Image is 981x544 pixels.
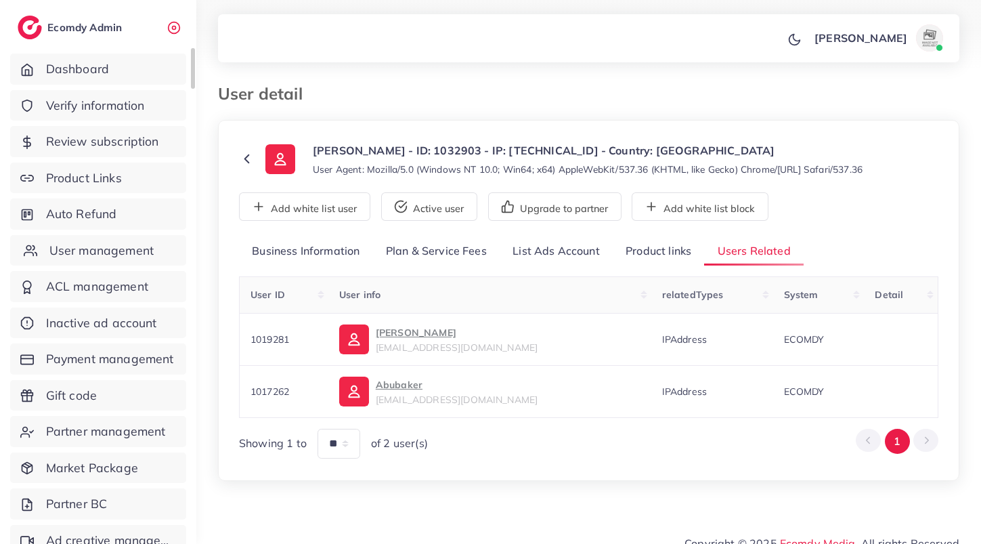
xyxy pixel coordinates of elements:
[807,24,949,51] a: [PERSON_NAME]avatar
[265,144,295,174] img: ic-user-info.36bf1079.svg
[784,289,819,301] span: System
[613,237,704,266] a: Product links
[46,387,97,404] span: Gift code
[339,377,640,406] a: Abubaker[EMAIL_ADDRESS][DOMAIN_NAME]
[46,350,174,368] span: Payment management
[662,289,724,301] span: relatedTypes
[313,142,863,159] p: [PERSON_NAME] - ID: 1032903 - IP: [TECHNICAL_ID] - Country: [GEOGRAPHIC_DATA]
[239,192,370,221] button: Add white list user
[10,271,186,302] a: ACL management
[376,394,538,406] span: [EMAIL_ADDRESS][DOMAIN_NAME]
[18,16,42,39] img: logo
[46,423,166,440] span: Partner management
[10,416,186,447] a: Partner management
[339,377,369,406] img: ic-user-info.36bf1079.svg
[250,333,289,346] span: 1019281
[18,16,125,39] a: logoEcomdy Admin
[10,198,186,230] a: Auto Refund
[784,385,825,398] span: ECOMDY
[46,133,159,150] span: Review subscription
[814,30,907,46] p: [PERSON_NAME]
[856,429,938,454] ul: Pagination
[250,385,289,398] span: 1017262
[10,343,186,375] a: Payment management
[10,90,186,121] a: Verify information
[371,436,428,451] span: of 2 user(s)
[632,192,768,221] button: Add white list block
[339,325,640,354] a: [PERSON_NAME][EMAIL_ADDRESS][DOMAIN_NAME]
[10,453,186,484] a: Market Package
[46,495,108,513] span: Partner BC
[239,436,307,451] span: Showing 1 to
[662,333,707,346] span: IPAddress
[10,488,186,520] a: Partner BC
[885,429,910,454] button: Go to page 1
[373,237,500,266] a: Plan & Service Fees
[46,97,145,114] span: Verify information
[10,163,186,194] a: Product Links
[704,237,803,266] a: Users Related
[46,314,157,332] span: Inactive ad account
[339,289,380,301] span: User info
[500,237,613,266] a: List Ads Account
[376,325,538,341] p: [PERSON_NAME]
[313,163,863,176] small: User Agent: Mozilla/5.0 (Windows NT 10.0; Win64; x64) AppleWebKit/537.36 (KHTML, like Gecko) Chro...
[339,325,369,354] img: ic-user-info.36bf1079.svg
[46,169,122,187] span: Product Links
[49,242,154,259] span: User management
[239,237,373,266] a: Business Information
[488,192,622,221] button: Upgrade to partner
[46,205,117,223] span: Auto Refund
[10,54,186,85] a: Dashboard
[662,385,707,398] span: IPAddress
[46,459,138,477] span: Market Package
[376,341,538,354] span: [EMAIL_ADDRESS][DOMAIN_NAME]
[10,126,186,157] a: Review subscription
[46,278,148,295] span: ACL management
[10,235,186,266] a: User management
[10,380,186,411] a: Gift code
[47,21,125,34] h2: Ecomdy Admin
[381,192,477,221] button: Active user
[916,24,943,51] img: avatar
[250,289,285,301] span: User ID
[875,289,903,301] span: Detail
[218,84,313,104] h3: User detail
[376,377,538,393] p: Abubaker
[46,60,109,78] span: Dashboard
[784,333,825,346] span: ECOMDY
[10,308,186,339] a: Inactive ad account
